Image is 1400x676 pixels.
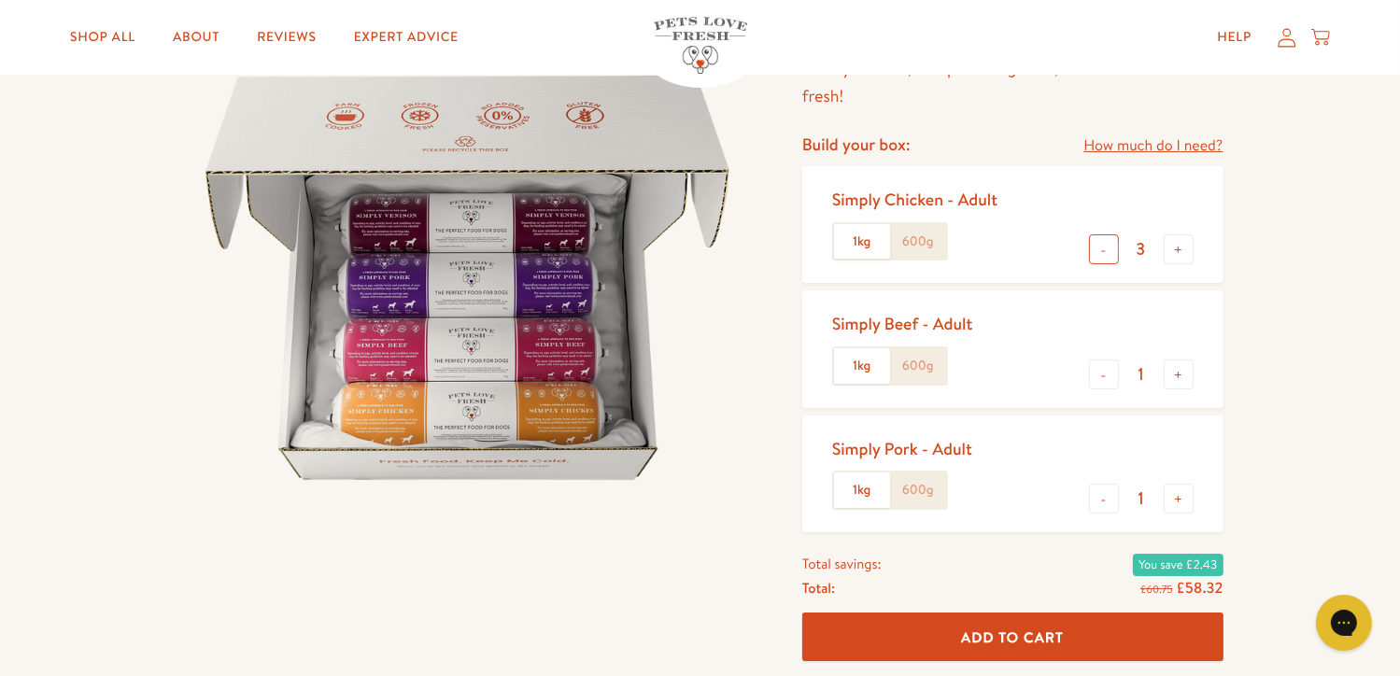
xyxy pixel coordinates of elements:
label: 1kg [834,348,890,384]
span: Add To Cart [961,627,1064,646]
label: 600g [890,348,946,384]
img: Pets Love Fresh [654,17,747,74]
label: 600g [890,224,946,260]
div: Simply Pork - Adult [832,438,972,459]
label: 1kg [834,224,890,260]
button: - [1089,234,1119,264]
a: Expert Advice [339,19,474,56]
div: Simply Chicken - Adult [832,189,997,210]
iframe: Gorgias live chat messenger [1307,588,1381,657]
a: Help [1202,19,1266,56]
button: + [1164,359,1194,389]
label: 1kg [834,472,890,508]
span: £58.32 [1176,577,1223,598]
a: About [158,19,234,56]
s: £60.75 [1140,581,1172,596]
a: How much do I need? [1083,134,1223,159]
span: Total: [802,575,835,599]
a: Shop All [55,19,150,56]
button: - [1089,484,1119,514]
h4: Build your box: [802,134,911,155]
button: + [1164,484,1194,514]
p: Gently cooked, complete dog food, delivered frozen fresh! [802,54,1223,111]
a: Reviews [242,19,331,56]
button: + [1164,234,1194,264]
label: 600g [890,472,946,508]
span: Total savings: [802,551,882,575]
button: - [1089,359,1119,389]
div: Simply Beef - Adult [832,313,973,334]
button: Add To Cart [802,613,1223,662]
span: You save £2.43 [1133,553,1223,575]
